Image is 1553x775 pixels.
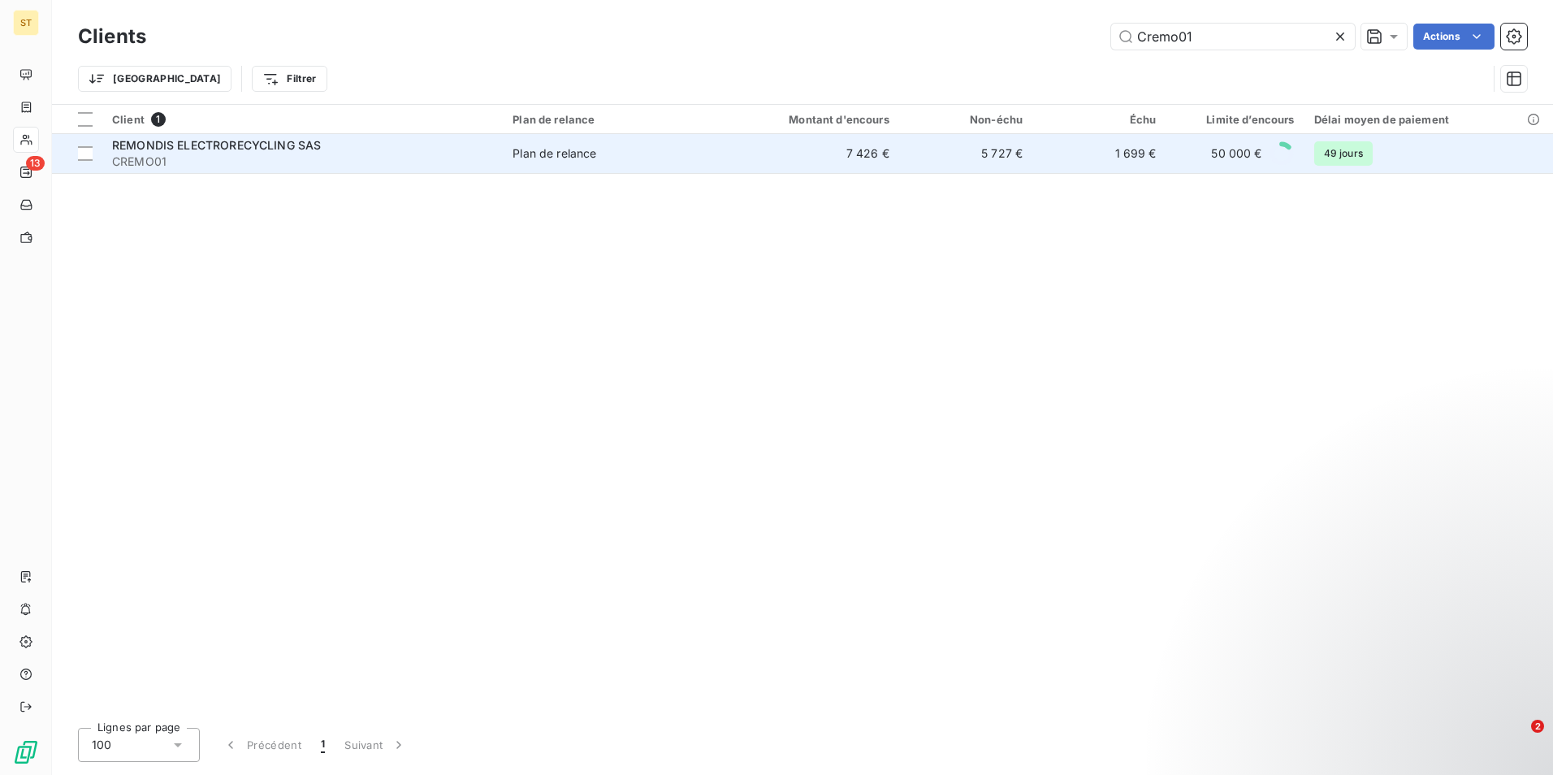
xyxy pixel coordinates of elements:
button: 1 [311,728,335,762]
div: Non-échu [909,113,1023,126]
div: Montant d'encours [729,113,889,126]
span: 13 [26,156,45,171]
div: Plan de relance [513,145,596,162]
td: 5 727 € [899,134,1032,173]
div: ST [13,10,39,36]
span: 50 000 € [1211,145,1261,162]
button: [GEOGRAPHIC_DATA] [78,66,231,92]
iframe: Intercom live chat [1498,720,1537,759]
h3: Clients [78,22,146,51]
span: 1 [151,112,166,127]
div: Limite d’encours [1176,113,1295,126]
td: 1 699 € [1032,134,1166,173]
span: 49 jours [1314,141,1373,166]
iframe: Intercom notifications message [1228,617,1553,731]
span: 1 [321,737,325,753]
span: REMONDIS ELECTRORECYCLING SAS [112,138,321,152]
td: 7 426 € [720,134,898,173]
button: Actions [1413,24,1495,50]
span: CREMO01 [112,154,493,170]
button: Précédent [213,728,311,762]
span: Client [112,113,145,126]
button: Suivant [335,728,417,762]
div: Échu [1042,113,1156,126]
button: Filtrer [252,66,327,92]
div: Plan de relance [513,113,710,126]
input: Rechercher [1111,24,1355,50]
div: Délai moyen de paiement [1314,113,1543,126]
span: 2 [1531,720,1544,733]
img: Logo LeanPay [13,739,39,765]
span: 100 [92,737,111,753]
